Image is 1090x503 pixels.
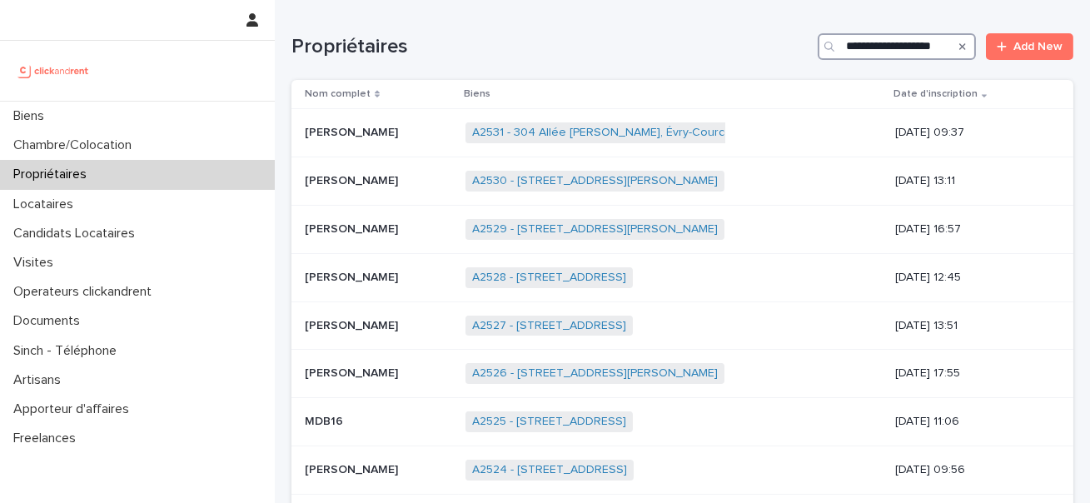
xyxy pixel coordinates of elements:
p: [DATE] 17:55 [895,366,1047,381]
p: Locataires [7,197,87,212]
p: Visites [7,255,67,271]
p: Date d'inscription [893,85,978,103]
p: [DATE] 09:37 [895,126,1047,140]
tr: [PERSON_NAME][PERSON_NAME] A2527 - [STREET_ADDRESS] [DATE] 13:51 [291,301,1073,350]
p: [PERSON_NAME] [305,171,401,188]
p: Sinch - Téléphone [7,343,130,359]
a: A2529 - [STREET_ADDRESS][PERSON_NAME] [472,222,718,237]
tr: MDB16MDB16 A2525 - [STREET_ADDRESS] [DATE] 11:06 [291,398,1073,446]
a: A2527 - [STREET_ADDRESS] [472,319,626,333]
p: Biens [7,108,57,124]
p: [PERSON_NAME] [305,460,401,477]
p: [DATE] 11:06 [895,415,1047,429]
p: Artisans [7,372,74,388]
p: Propriétaires [7,167,100,182]
tr: [PERSON_NAME][PERSON_NAME] A2529 - [STREET_ADDRESS][PERSON_NAME] [DATE] 16:57 [291,205,1073,253]
p: [PERSON_NAME] [305,363,401,381]
h1: Propriétaires [291,35,811,59]
tr: [PERSON_NAME][PERSON_NAME] A2531 - 304 Allée [PERSON_NAME], Évry-Courcouronnes 91000 [DATE] 09:37 [291,109,1073,157]
p: Nom complet [305,85,371,103]
a: A2525 - [STREET_ADDRESS] [472,415,626,429]
p: [DATE] 12:45 [895,271,1047,285]
tr: [PERSON_NAME][PERSON_NAME] A2528 - [STREET_ADDRESS] [DATE] 12:45 [291,253,1073,301]
input: Search [818,33,976,60]
p: Biens [464,85,490,103]
p: [PERSON_NAME] [305,219,401,237]
a: A2530 - [STREET_ADDRESS][PERSON_NAME] [472,174,718,188]
a: A2528 - [STREET_ADDRESS] [472,271,626,285]
p: Apporteur d'affaires [7,401,142,417]
p: [DATE] 13:11 [895,174,1047,188]
p: [PERSON_NAME] [305,122,401,140]
span: Add New [1013,41,1063,52]
p: Operateurs clickandrent [7,284,165,300]
p: Freelances [7,431,89,446]
tr: [PERSON_NAME][PERSON_NAME] A2524 - [STREET_ADDRESS] [DATE] 09:56 [291,446,1073,494]
p: Candidats Locataires [7,226,148,242]
p: [DATE] 16:57 [895,222,1047,237]
a: A2526 - [STREET_ADDRESS][PERSON_NAME] [472,366,718,381]
p: [DATE] 13:51 [895,319,1047,333]
a: A2531 - 304 Allée [PERSON_NAME], Évry-Courcouronnes 91000 [472,126,814,140]
p: [PERSON_NAME] [305,267,401,285]
a: A2524 - [STREET_ADDRESS] [472,463,627,477]
p: Chambre/Colocation [7,137,145,153]
p: MDB16 [305,411,346,429]
p: Documents [7,313,93,329]
p: [PERSON_NAME] [305,316,401,333]
img: UCB0brd3T0yccxBKYDjQ [13,54,94,87]
p: [DATE] 09:56 [895,463,1047,477]
tr: [PERSON_NAME][PERSON_NAME] A2526 - [STREET_ADDRESS][PERSON_NAME] [DATE] 17:55 [291,350,1073,398]
a: Add New [986,33,1073,60]
tr: [PERSON_NAME][PERSON_NAME] A2530 - [STREET_ADDRESS][PERSON_NAME] [DATE] 13:11 [291,157,1073,206]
